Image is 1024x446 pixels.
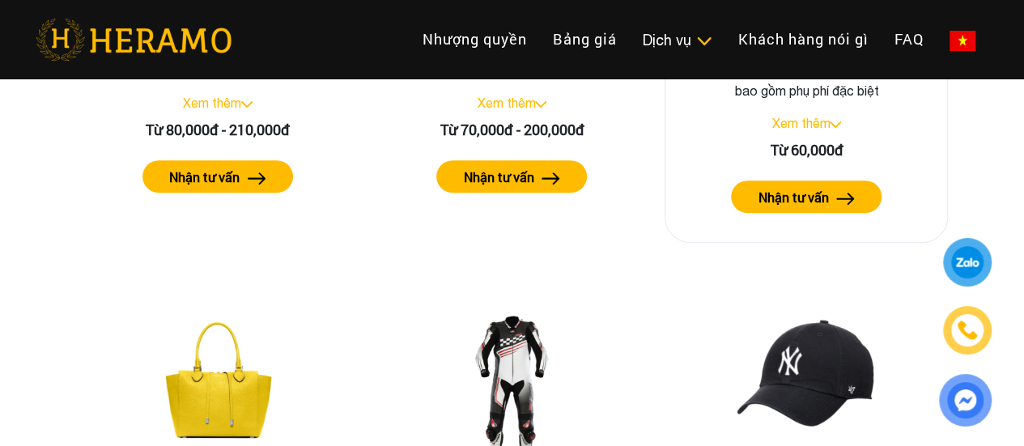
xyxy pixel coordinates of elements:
a: Nhượng quyền [410,22,540,57]
img: arrow_down.svg [830,121,841,128]
a: Nhận tư vấn arrow [384,160,641,193]
a: Bảng giá [540,22,630,57]
p: Áp dụng cho dịch vụ vệ sinh cơ bản, chưa bao gồm phụ phí đặc biệt [678,62,934,100]
div: Từ 80,000đ - 210,000đ [89,119,346,141]
button: Nhận tư vấn [436,160,587,193]
img: arrow_down.svg [535,101,546,108]
div: Dịch vụ [643,29,712,51]
a: phone-icon [943,306,992,355]
img: arrow [542,172,560,185]
a: Xem thêm [183,96,241,110]
img: arrow_down.svg [241,101,253,108]
a: Nhận tư vấn arrow [89,160,346,193]
img: arrow [248,172,266,185]
a: FAQ [882,22,937,57]
label: Nhận tư vấn [463,168,533,187]
a: Nhận tư vấn arrow [678,181,934,213]
img: phone-icon [955,317,980,342]
button: Nhận tư vấn [731,181,882,213]
img: arrow [836,193,855,205]
div: Từ 60,000đ [678,139,934,161]
button: Nhận tư vấn [142,160,293,193]
a: Xem thêm [771,116,830,130]
img: heramo-logo.png [36,19,232,61]
img: subToggleIcon [695,33,712,49]
a: Khách hàng nói gì [725,22,882,57]
img: vn-flag.png [950,31,975,51]
a: Xem thêm [477,96,535,110]
label: Nhận tư vấn [758,188,828,207]
div: Từ 70,000đ - 200,000đ [384,119,641,141]
label: Nhận tư vấn [169,168,240,187]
